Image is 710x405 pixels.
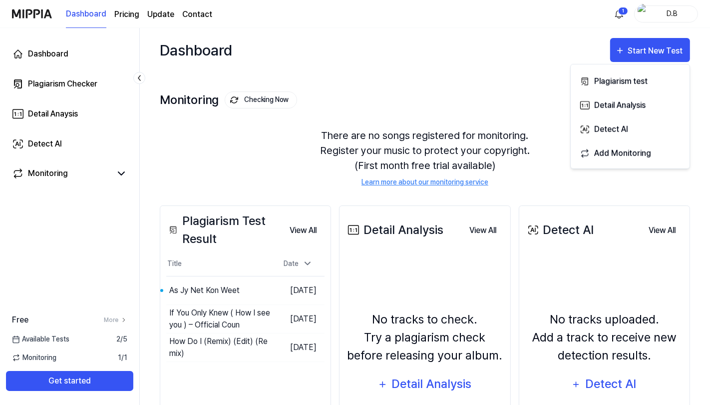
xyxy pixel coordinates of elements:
button: View All [461,220,504,240]
a: Dashboard [66,0,106,28]
button: Detail Analysis [371,372,478,396]
div: Detect AI [525,221,594,239]
a: Plagiarism Checker [6,72,133,96]
div: No tracks to check. Try a plagiarism check before releasing your album. [346,310,504,364]
div: Detail Analysis [594,98,681,111]
div: Start New Test [628,44,685,57]
div: Detect AI [594,122,681,135]
a: More [104,315,127,324]
img: monitoring Icon [230,96,238,104]
div: Add Monitoring [594,146,681,159]
button: Get started [6,371,133,391]
a: Contact [182,8,212,20]
a: Detail Anaysis [6,102,133,126]
button: Detect AI [565,372,643,396]
div: Detect AI [28,138,62,150]
button: profileD.B [634,5,698,22]
div: There are no songs registered for monitoring. Register your music to protect your copyright. (Fir... [160,116,690,199]
div: Detail Anaysis [28,108,78,120]
button: Start New Test [610,38,690,62]
span: 1 / 1 [118,352,127,363]
button: View All [282,220,325,240]
a: Update [147,8,174,20]
div: Date [280,255,317,272]
td: [DATE] [272,276,325,304]
div: As Jy Net Kon Weet [169,284,240,296]
div: If You Only Knew ( How I see you ) – Official Coun [169,307,272,331]
td: [DATE] [272,304,325,333]
button: View All [641,220,684,240]
div: Plagiarism Checker [28,78,97,90]
div: Dashboard [28,48,68,60]
button: 알림1 [611,6,627,22]
img: 알림 [613,8,625,20]
div: Detail Analysis [346,221,443,239]
div: Detail Analysis [391,374,472,393]
button: Detect AI [575,116,686,140]
div: How Do I (Remix) (Edit) (Remix) [169,335,272,359]
a: Dashboard [6,42,133,66]
button: Checking Now [225,91,297,108]
div: Monitoring [28,167,68,179]
button: Plagiarism test [575,68,686,92]
button: Detail Analysis [575,92,686,116]
th: Title [166,252,272,276]
div: No tracks uploaded. Add a track to receive new detection results. [525,310,684,364]
img: profile [638,4,650,24]
div: 1 [618,7,628,15]
div: D.B [653,8,692,19]
a: Pricing [114,8,139,20]
span: 2 / 5 [116,334,127,344]
div: Detect AI [584,374,638,393]
button: Add Monitoring [575,140,686,164]
span: Free [12,314,28,326]
div: Dashboard [160,38,232,62]
div: Monitoring [160,91,297,108]
span: Available Tests [12,334,69,344]
a: Detect AI [6,132,133,156]
a: Monitoring [12,167,111,179]
div: Plagiarism Test Result [166,212,282,248]
td: [DATE] [272,333,325,361]
div: Plagiarism test [594,74,681,87]
a: Learn more about our monitoring service [361,177,488,187]
span: Monitoring [12,352,56,363]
